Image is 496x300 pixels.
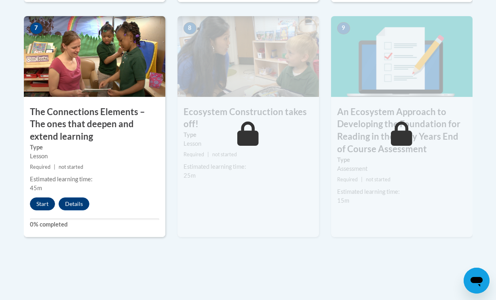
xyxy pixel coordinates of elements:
[59,197,89,210] button: Details
[464,268,490,294] iframe: Button to launch messaging window
[331,106,473,155] h3: An Ecosystem Approach to Developing the Foundation for Reading in the Early Years End of Course A...
[24,106,165,143] h3: The Connections Elements – The ones that deepen and extend learning
[337,197,349,204] span: 15m
[30,220,159,229] label: 0% completed
[337,22,350,34] span: 9
[30,22,43,34] span: 7
[184,22,196,34] span: 8
[331,16,473,97] img: Course Image
[30,185,42,191] span: 45m
[361,176,363,183] span: |
[54,164,55,170] span: |
[177,16,319,97] img: Course Image
[337,155,466,164] label: Type
[184,139,313,148] div: Lesson
[24,16,165,97] img: Course Image
[337,176,358,183] span: Required
[207,151,209,157] span: |
[184,172,196,179] span: 25m
[30,197,55,210] button: Start
[30,152,159,161] div: Lesson
[337,187,466,196] div: Estimated learning time:
[59,164,83,170] span: not started
[366,176,390,183] span: not started
[177,106,319,131] h3: Ecosystem Construction takes off!
[337,164,466,173] div: Assessment
[30,143,159,152] label: Type
[212,151,237,157] span: not started
[184,130,313,139] label: Type
[30,164,51,170] span: Required
[184,151,204,157] span: Required
[184,162,313,171] div: Estimated learning time:
[30,175,159,184] div: Estimated learning time:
